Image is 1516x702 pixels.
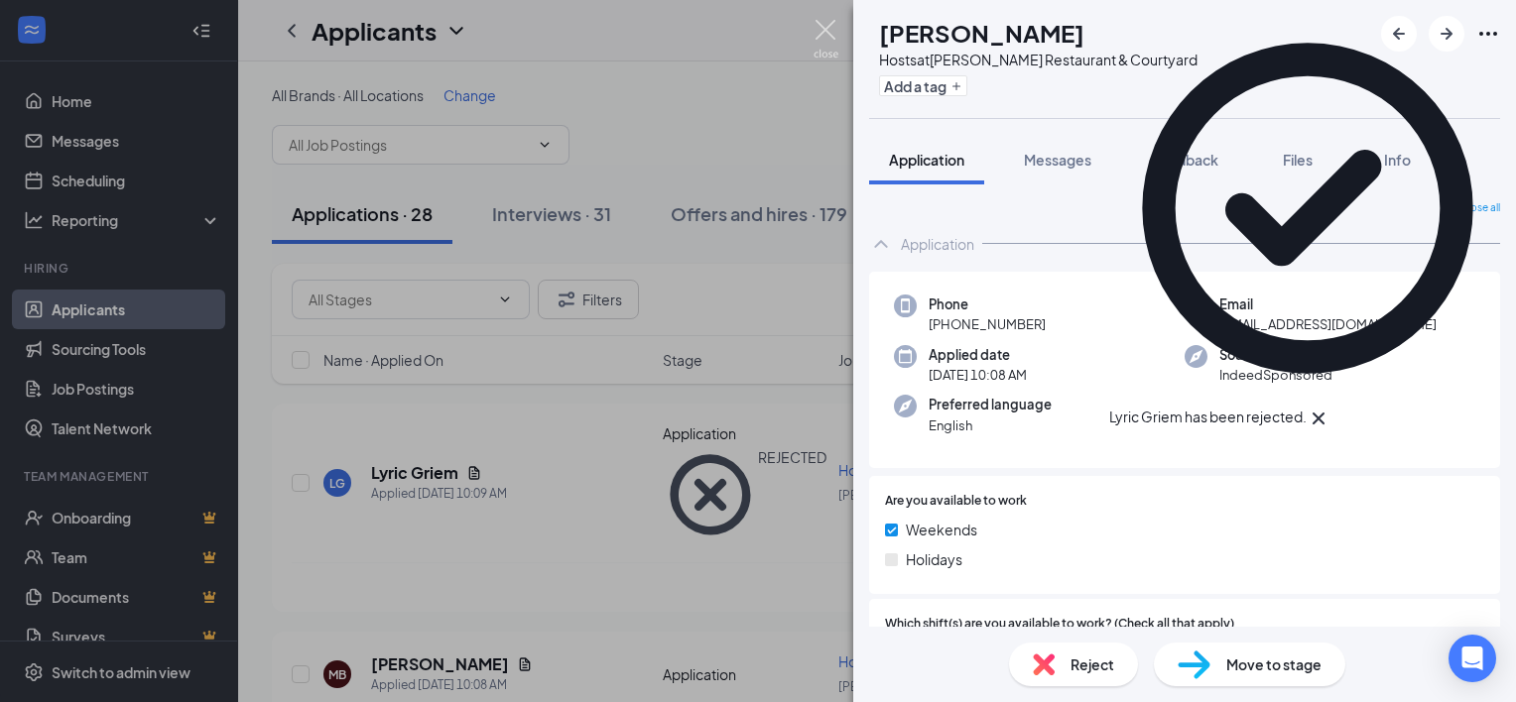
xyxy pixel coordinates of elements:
div: Application [901,234,974,254]
span: Preferred language [929,395,1052,414]
span: [DATE] 10:08 AM [929,365,1027,385]
button: PlusAdd a tag [879,75,967,96]
span: Phone [929,294,1046,314]
span: English [929,415,1052,435]
svg: CheckmarkCircle [1109,10,1506,407]
div: Open Intercom Messenger [1449,635,1496,682]
svg: ChevronUp [869,232,893,256]
svg: Cross [1307,407,1330,430]
span: Reject [1071,653,1114,675]
span: Application [889,151,964,169]
span: Holidays [906,548,962,570]
div: Hosts at [PERSON_NAME] Restaurant & Courtyard [879,50,1198,69]
span: Applied date [929,345,1027,365]
span: Messages [1024,151,1091,169]
svg: Plus [950,80,962,92]
div: Lyric Griem has been rejected. [1109,407,1307,430]
span: Weekends [906,519,977,540]
span: Which shift(s) are you available to work? (Check all that apply) [885,615,1234,634]
span: [PHONE_NUMBER] [929,314,1046,334]
span: Move to stage [1226,653,1322,675]
h1: [PERSON_NAME] [879,16,1084,50]
span: Are you available to work [885,492,1027,511]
